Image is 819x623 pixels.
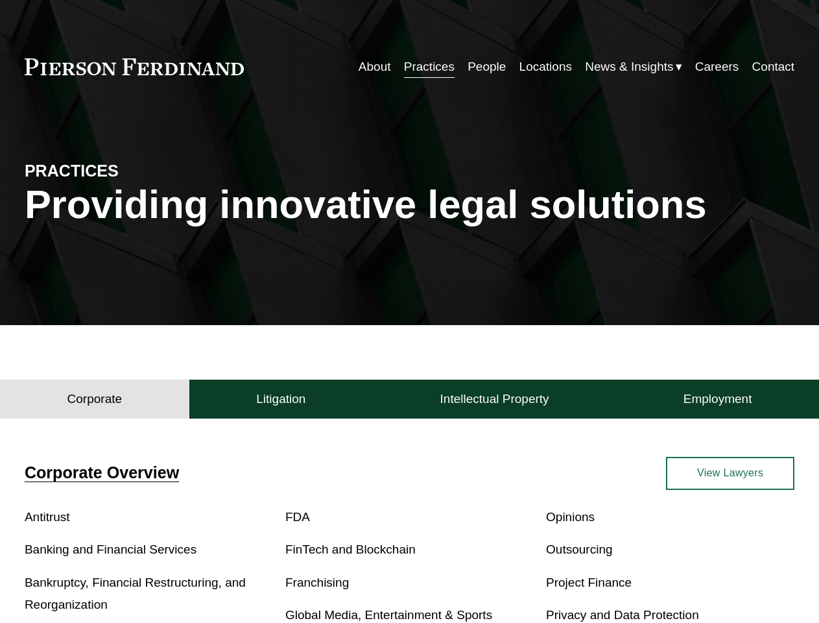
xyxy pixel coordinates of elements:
h4: PRACTICES [25,161,217,182]
h4: Corporate [67,391,123,407]
a: Project Finance [546,576,632,589]
a: Banking and Financial Services [25,543,196,556]
a: Opinions [546,510,595,524]
a: Outsourcing [546,543,613,556]
a: Global Media, Entertainment & Sports [285,608,492,622]
a: People [468,55,506,79]
span: News & Insights [585,56,673,78]
h4: Litigation [256,391,305,407]
h1: Providing innovative legal solutions [25,182,794,227]
a: View Lawyers [666,457,794,490]
a: FinTech and Blockchain [285,543,416,556]
a: Bankruptcy, Financial Restructuring, and Reorganization [25,576,246,611]
a: Locations [519,55,572,79]
a: Careers [695,55,739,79]
a: Contact [752,55,795,79]
a: FDA [285,510,310,524]
h4: Employment [683,391,752,407]
a: Practices [404,55,455,79]
a: Privacy and Data Protection [546,608,699,622]
a: Antitrust [25,510,70,524]
a: folder dropdown [585,55,682,79]
h4: Intellectual Property [440,391,549,407]
a: Franchising [285,576,349,589]
a: About [359,55,391,79]
a: Corporate Overview [25,463,179,482]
